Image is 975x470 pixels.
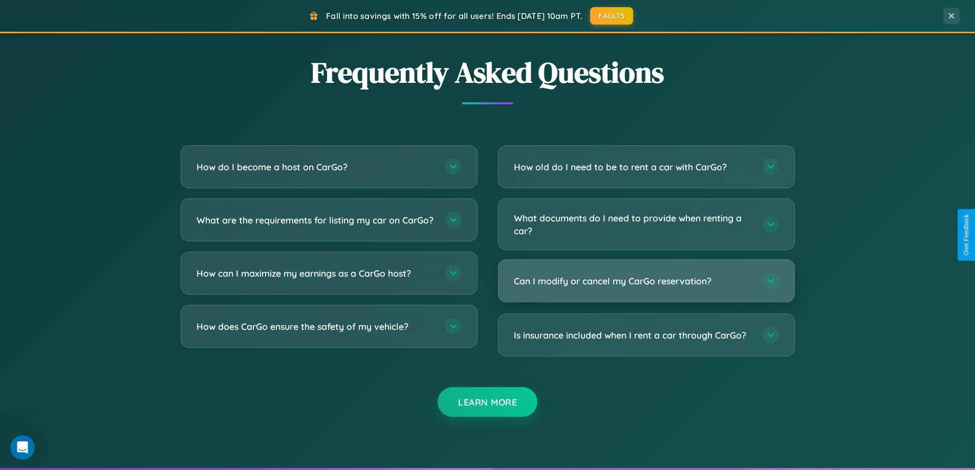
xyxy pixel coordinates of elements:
[514,161,752,173] h3: How old do I need to be to rent a car with CarGo?
[326,11,582,21] span: Fall into savings with 15% off for all users! Ends [DATE] 10am PT.
[438,387,537,417] button: Learn More
[514,329,752,342] h3: Is insurance included when I rent a car through CarGo?
[181,53,795,92] h2: Frequently Asked Questions
[10,435,35,460] iframe: Intercom live chat
[197,320,435,333] h3: How does CarGo ensure the safety of my vehicle?
[514,212,752,237] h3: What documents do I need to provide when renting a car?
[514,275,752,287] h3: Can I modify or cancel my CarGo reservation?
[963,214,970,256] div: Give Feedback
[590,7,633,25] button: FALL15
[197,214,435,227] h3: What are the requirements for listing my car on CarGo?
[197,267,435,280] h3: How can I maximize my earnings as a CarGo host?
[197,161,435,173] h3: How do I become a host on CarGo?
